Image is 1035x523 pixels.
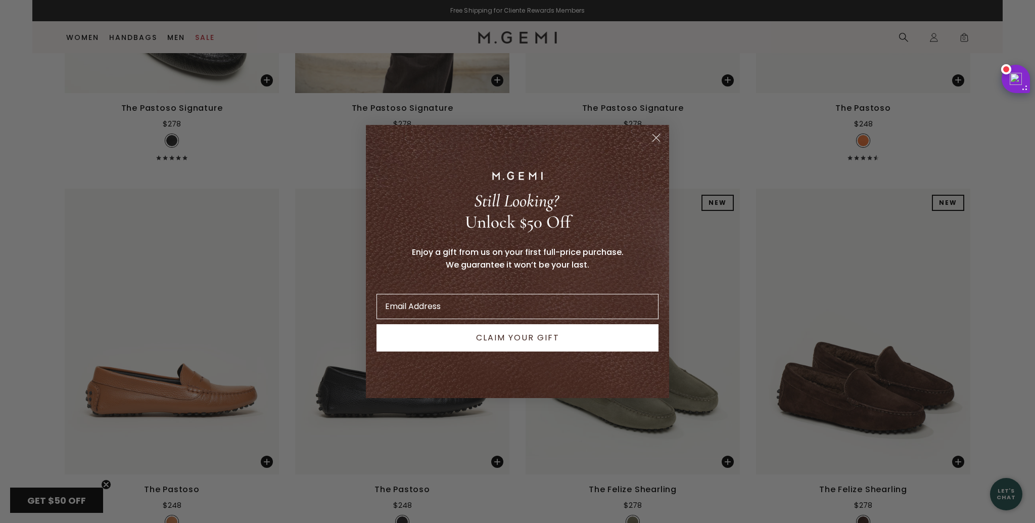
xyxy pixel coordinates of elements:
[412,246,624,271] span: Enjoy a gift from us on your first full-price purchase. We guarantee it won’t be your last.
[377,324,658,352] button: CLAIM YOUR GIFT
[465,211,571,233] span: Unlock $50 Off
[492,171,543,180] img: M.GEMI
[474,190,558,211] span: Still Looking?
[377,294,658,319] input: Email Address
[647,129,665,147] button: Close dialog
